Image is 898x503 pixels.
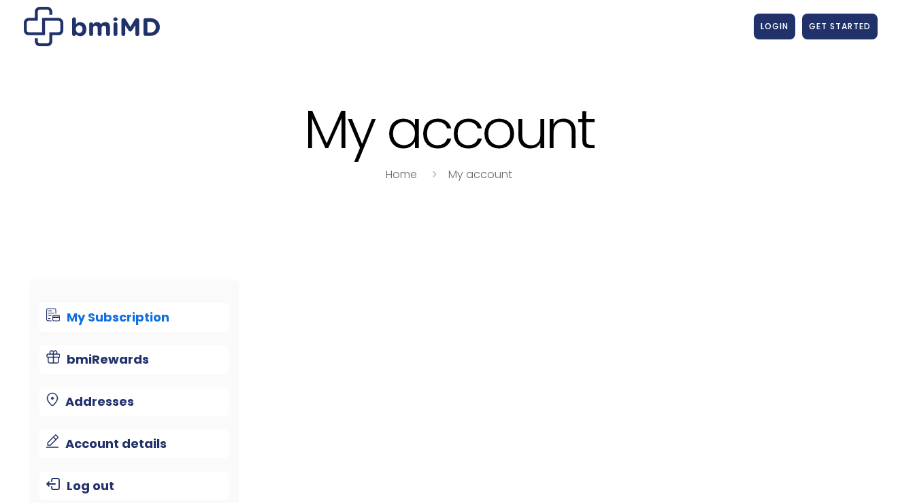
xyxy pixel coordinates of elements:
[39,345,229,374] a: bmiRewards
[427,167,442,182] i: breadcrumbs separator
[802,14,878,39] a: GET STARTED
[39,303,229,332] a: My Subscription
[39,472,229,500] a: Log out
[39,430,229,458] a: Account details
[754,14,795,39] a: LOGIN
[809,20,871,32] span: GET STARTED
[24,7,160,46] img: My account
[39,387,229,416] a: Addresses
[448,167,512,182] a: My account
[386,167,417,182] a: Home
[20,101,878,158] h1: My account
[761,20,788,32] span: LOGIN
